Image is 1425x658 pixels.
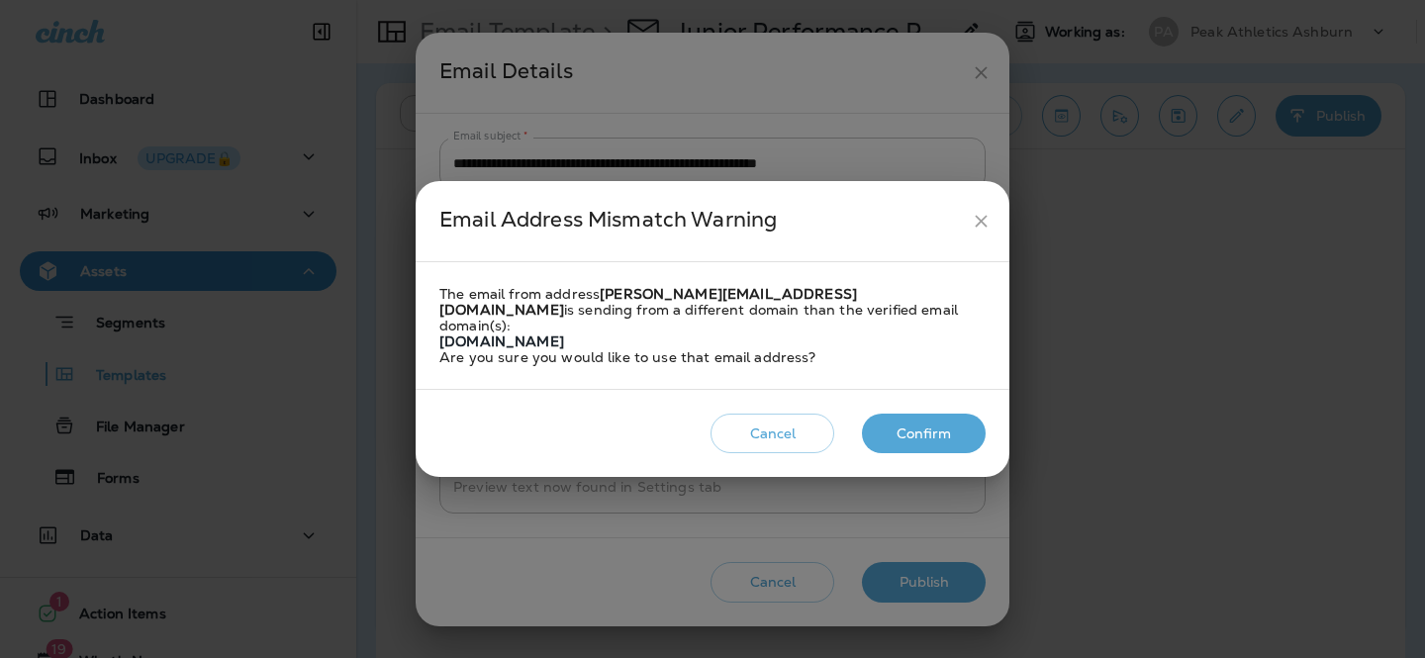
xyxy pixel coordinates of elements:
[439,203,963,239] div: Email Address Mismatch Warning
[439,286,986,365] div: The email from address is sending from a different domain than the verified email domain(s): Are ...
[439,332,564,350] strong: [DOMAIN_NAME]
[711,414,834,454] button: Cancel
[963,203,999,239] button: close
[862,414,986,454] button: Confirm
[439,285,857,319] strong: [PERSON_NAME][EMAIL_ADDRESS][DOMAIN_NAME]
